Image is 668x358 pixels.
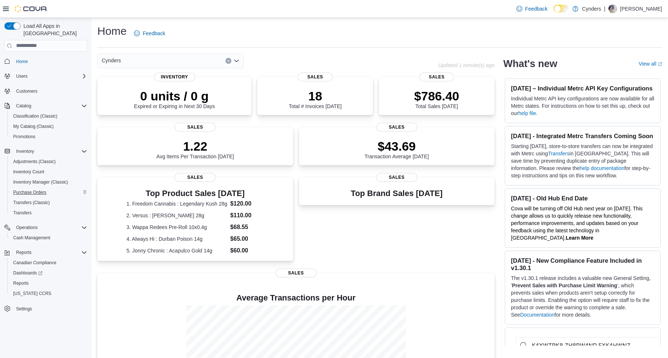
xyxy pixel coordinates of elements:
[7,111,90,121] button: Classification (Classic)
[13,147,87,156] span: Inventory
[10,122,87,131] span: My Catalog (Classic)
[548,151,570,156] a: Transfers
[276,269,317,277] span: Sales
[7,278,90,288] button: Reports
[298,73,333,81] span: Sales
[127,189,264,198] h3: Top Product Sales [DATE]
[10,289,54,298] a: [US_STATE] CCRS
[525,5,548,12] span: Feedback
[134,89,215,103] p: 0 units / 0 g
[511,257,654,272] h3: [DATE] - New Compliance Feature Included in v1.30.1
[10,289,87,298] span: Washington CCRS
[13,189,46,195] span: Purchase Orders
[608,4,617,13] div: Jake Zigarlick
[511,95,654,117] p: Individual Metrc API key configurations are now available for all Metrc states. For instructions ...
[127,212,228,219] dt: 2. Versus : [PERSON_NAME] 28g
[13,134,36,140] span: Promotions
[10,188,49,197] a: Purchase Orders
[131,26,168,41] a: Feedback
[1,101,90,111] button: Catalog
[16,225,38,230] span: Operations
[230,235,264,243] dd: $65.00
[10,233,87,242] span: Cash Management
[230,246,264,255] dd: $60.00
[13,223,41,232] button: Operations
[10,132,87,141] span: Promotions
[13,304,87,313] span: Settings
[13,305,35,313] a: Settings
[127,200,228,207] dt: 1. Freedom Cannabis : Legendary Kush 28g
[13,57,87,66] span: Home
[1,86,90,96] button: Customers
[13,123,54,129] span: My Catalog (Classic)
[10,157,59,166] a: Adjustments (Classic)
[156,139,234,154] p: 1.22
[13,280,29,286] span: Reports
[7,208,90,218] button: Transfers
[1,303,90,314] button: Settings
[1,71,90,81] button: Users
[10,132,38,141] a: Promotions
[351,189,443,198] h3: Top Brand Sales [DATE]
[13,147,37,156] button: Inventory
[143,30,165,37] span: Feedback
[10,258,59,267] a: Canadian Compliance
[511,143,654,179] p: Starting [DATE], store-to-store transfers can now be integrated with Metrc using in [GEOGRAPHIC_D...
[10,178,87,187] span: Inventory Manager (Classic)
[13,113,57,119] span: Classification (Classic)
[10,122,57,131] a: My Catalog (Classic)
[13,248,34,257] button: Reports
[10,112,60,121] a: Classification (Classic)
[10,279,31,288] a: Reports
[102,56,121,65] span: Cynders
[20,22,87,37] span: Load All Apps in [GEOGRAPHIC_DATA]
[1,56,90,67] button: Home
[13,200,50,206] span: Transfers (Classic)
[16,59,28,64] span: Home
[175,123,216,132] span: Sales
[7,268,90,278] a: Dashboards
[511,132,654,140] h3: [DATE] - Integrated Metrc Transfers Coming Soon
[13,72,30,81] button: Users
[156,139,234,159] div: Avg Items Per Transaction [DATE]
[7,177,90,187] button: Inventory Manager (Classic)
[365,139,429,159] div: Transaction Average [DATE]
[365,139,429,154] p: $43.69
[414,89,459,103] p: $786.40
[419,73,454,81] span: Sales
[10,269,87,277] span: Dashboards
[13,159,56,165] span: Adjustments (Classic)
[154,73,195,81] span: Inventory
[10,233,53,242] a: Cash Management
[10,258,87,267] span: Canadian Compliance
[7,132,90,142] button: Promotions
[13,291,51,296] span: [US_STATE] CCRS
[10,167,47,176] a: Inventory Count
[97,24,127,38] h1: Home
[13,270,42,276] span: Dashboards
[7,233,90,243] button: Cash Management
[230,199,264,208] dd: $120.00
[639,61,662,67] a: View allExternal link
[13,72,87,81] span: Users
[289,89,342,103] p: 18
[604,4,605,13] p: |
[1,146,90,156] button: Inventory
[658,62,662,66] svg: External link
[13,169,44,175] span: Inventory Count
[10,157,87,166] span: Adjustments (Classic)
[582,4,601,13] p: Cynders
[10,167,87,176] span: Inventory Count
[7,258,90,268] button: Canadian Compliance
[7,187,90,198] button: Purchase Orders
[514,1,551,16] a: Feedback
[1,247,90,258] button: Reports
[7,167,90,177] button: Inventory Count
[620,4,662,13] p: [PERSON_NAME]
[10,208,87,217] span: Transfers
[230,223,264,232] dd: $68.55
[376,123,417,132] span: Sales
[13,210,31,216] span: Transfers
[511,85,654,92] h3: [DATE] – Individual Metrc API Key Configurations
